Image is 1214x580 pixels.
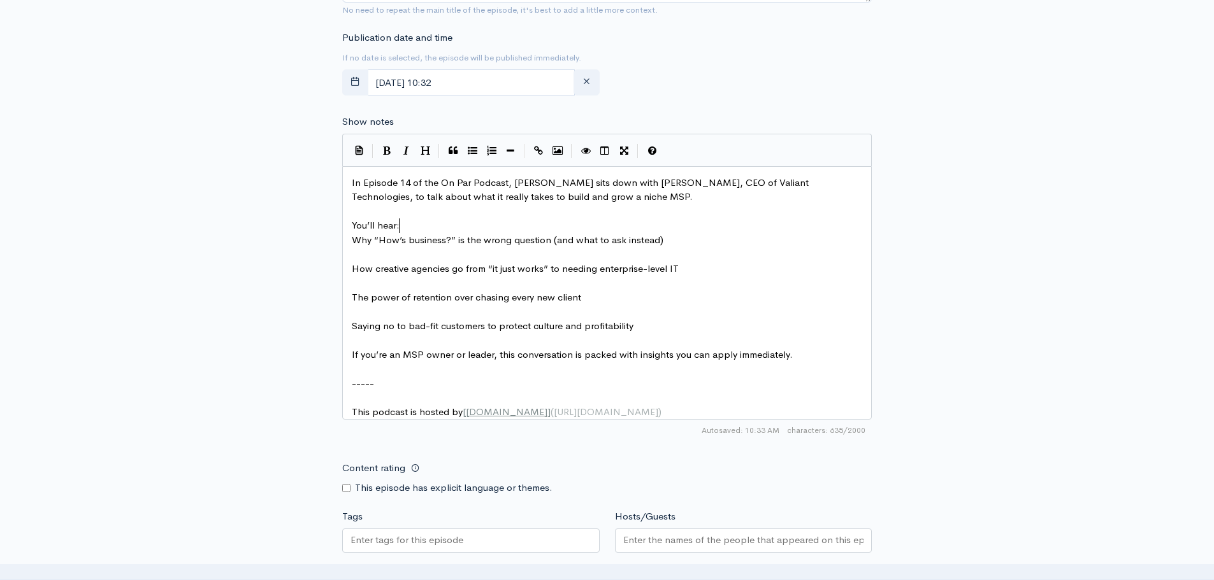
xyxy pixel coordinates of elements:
button: Toggle Fullscreen [614,141,633,160]
span: This podcast is hosted by [352,406,661,418]
label: Tags [342,509,363,524]
label: Hosts/Guests [615,509,676,524]
span: ( [551,406,554,418]
label: This episode has explicit language or themes. [355,481,553,495]
span: How creative agencies go from “it just works” to needing enterprise-level IT [352,262,679,274]
button: clear [574,69,600,95]
span: In Episode 14 of the On Par Podcast, [PERSON_NAME] sits down with [PERSON_NAME], CEO of Valiant T... [352,176,811,203]
span: Why “How’s business?” is the wrong question (and what to ask instead) [352,234,663,246]
span: [URL][DOMAIN_NAME] [554,406,658,418]
i: | [524,144,525,159]
button: Insert Image [548,141,567,160]
i: | [571,144,572,159]
button: Insert Horizontal Line [501,141,520,160]
button: Heading [416,141,435,160]
span: ----- [352,377,374,389]
span: Saying no to bad-fit customers to protect culture and profitability [352,320,633,332]
small: No need to repeat the main title of the episode, it's best to add a little more context. [342,4,658,15]
button: Toggle Side by Side [595,141,614,160]
button: Toggle Preview [576,141,595,160]
small: If no date is selected, the episode will be published immediately. [342,52,581,63]
button: toggle [342,69,368,95]
button: Italic [396,141,416,160]
span: [ [463,406,466,418]
input: Enter the names of the people that appeared on this episode [623,533,864,548]
button: Quote [444,141,463,160]
button: Generic List [463,141,482,160]
button: Bold [377,141,396,160]
label: Show notes [342,115,394,129]
button: Numbered List [482,141,501,160]
span: You’ll hear: [352,219,400,231]
span: ] [547,406,551,418]
i: | [637,144,639,159]
span: The power of retention over chasing every new client [352,291,581,303]
button: Create Link [529,141,548,160]
input: Enter tags for this episode [350,533,465,548]
button: Markdown Guide [642,141,661,160]
label: Content rating [342,455,405,481]
button: Insert Show Notes Template [349,140,368,159]
span: [DOMAIN_NAME] [466,406,547,418]
label: Publication date and time [342,31,452,45]
span: If you’re an MSP owner or leader, this conversation is packed with insights you can apply immedia... [352,348,793,360]
i: | [372,144,373,159]
span: 635/2000 [787,425,865,436]
i: | [438,144,440,159]
span: ) [658,406,661,418]
span: Autosaved: 10:33 AM [702,425,779,436]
